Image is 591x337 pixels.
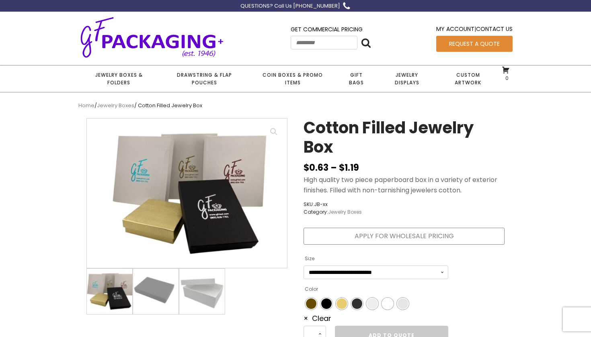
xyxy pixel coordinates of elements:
a: Apply for Wholesale Pricing [304,228,505,245]
a: Home [78,102,94,109]
span: SKU: [304,200,362,208]
span: – [330,161,337,174]
ul: Color [304,296,448,311]
li: White Krome [382,298,394,310]
li: Matte Black [351,298,363,310]
a: Drawstring & Flap Pouches [159,65,249,92]
li: Silver Linen [366,298,378,310]
bdi: 1.19 [339,161,359,174]
a: Get Commercial Pricing [291,25,363,33]
img: Bj Single Box White Swirl Jewelry Box [179,269,225,314]
a: Jewelry Boxes & Folders [78,65,159,92]
img: Cotton filled matte black paperboard jewelry box. [133,269,179,314]
div: | [436,25,513,35]
a: Clear options [304,313,331,323]
span: $ [304,161,309,174]
img: GF Packaging + - Established 1946 [78,15,226,59]
a: 0 [502,66,510,81]
span: JB-xx [314,201,328,208]
label: Color [305,283,318,296]
p: High quality two piece paperboard box in a variety of exterior finishes. Filled with non-tarnishi... [304,175,505,195]
a: My Account [436,25,474,33]
li: Gold Linen [336,298,348,310]
li: Gloss Black [320,298,332,310]
img: Array of cotton filled jewelry boxes with some hot stamped in various colors. [87,269,132,314]
a: Coin Boxes & Promo Items [250,65,336,92]
nav: Breadcrumb [78,102,513,110]
span: Category: [304,208,362,216]
a: Jewelry Displays [377,65,437,92]
a: Custom Artwork [437,65,499,92]
li: Brown Kraft [305,298,317,310]
a: Contact Us [476,25,513,33]
a: View full-screen image gallery [267,125,281,139]
a: Jewelry Boxes [328,208,362,215]
span: $ [339,161,345,174]
span: 0 [503,75,509,82]
a: Jewelry Boxes [97,102,134,109]
a: Gift Bags [336,65,377,92]
a: Request a Quote [436,36,513,52]
h1: Cotton Filled Jewelry Box [304,118,505,161]
li: White Swirl [397,298,409,310]
label: Size [305,252,314,265]
div: QUESTIONS? Call Us [PHONE_NUMBER] [240,2,340,10]
bdi: 0.63 [304,161,328,174]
